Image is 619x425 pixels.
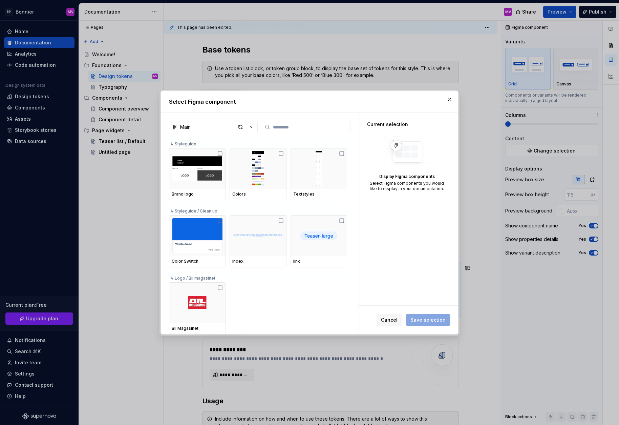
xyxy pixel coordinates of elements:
h2: Select Figma component [169,98,450,106]
div: Current selection [367,121,447,128]
div: Color Swatch [172,259,223,264]
div: Index [232,259,283,264]
div: ↳ Logo / Bil magasinet [169,271,347,282]
button: Cancel [377,314,402,326]
div: ↳ Styleguide [169,137,347,148]
div: Display Figma components [367,174,447,179]
span: Cancel [381,317,398,323]
button: Main [169,121,258,133]
div: Colors [232,191,283,197]
div: ↳ Styleguide / Clean up [169,204,347,215]
div: Main [180,124,191,130]
div: Textstyles [293,191,344,197]
div: link [293,259,344,264]
div: Select Figma components you would like to display in your documentation. [367,181,447,191]
div: Bil Magasinet [172,326,223,331]
div: Brand logo [172,191,223,197]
